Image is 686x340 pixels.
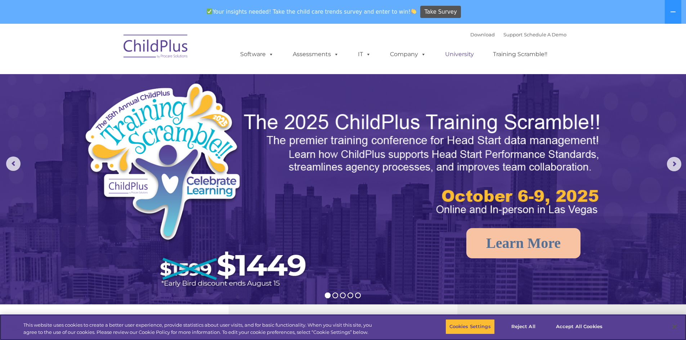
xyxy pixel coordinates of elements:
a: Support [503,32,523,37]
button: Cookies Settings [445,319,495,334]
a: Software [233,47,281,62]
a: Schedule A Demo [524,32,566,37]
span: Your insights needed! Take the child care trends survey and enter to win! [204,5,420,19]
img: ✅ [207,9,212,14]
span: Phone number [100,77,131,82]
button: Accept All Cookies [552,319,606,334]
a: Download [470,32,495,37]
a: Take Survey [420,6,461,18]
span: Last name [100,47,122,53]
font: | [470,32,566,37]
a: Training Scramble!! [486,47,555,62]
button: Close [667,319,682,335]
a: IT [351,47,378,62]
img: ChildPlus by Procare Solutions [120,30,192,65]
span: Take Survey [425,6,457,18]
div: This website uses cookies to create a better user experience, provide statistics about user visit... [23,322,377,336]
img: 👏 [411,9,416,14]
a: Learn More [466,228,580,258]
button: Reject All [501,319,546,334]
a: Company [383,47,433,62]
a: Assessments [286,47,346,62]
a: University [438,47,481,62]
